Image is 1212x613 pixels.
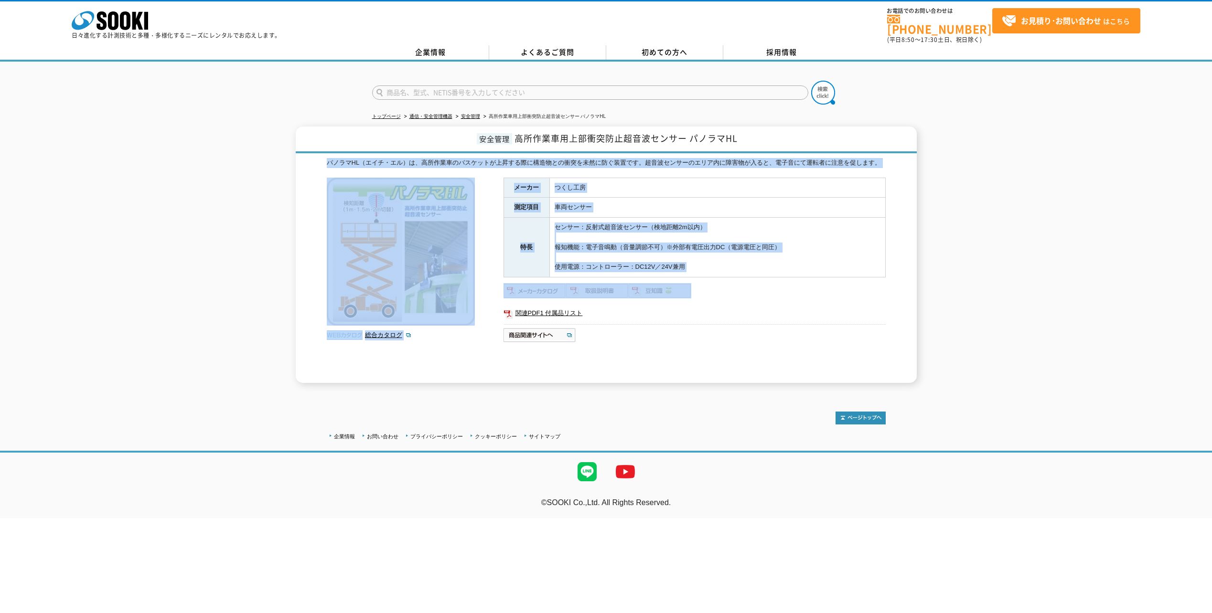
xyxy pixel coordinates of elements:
[504,178,549,198] th: メーカー
[475,433,517,439] a: クッキーポリシー
[410,433,463,439] a: プライバシーポリシー
[504,198,549,218] th: 測定項目
[549,218,885,277] td: センサー：反射式超音波センサー（検地距離2m以内） 報知機能：電子音鳴動（音量調節不可）※外部有電圧出力DC（電源電圧と同圧） 使用電源：コントローラー：DC12V／24V兼用
[606,45,723,60] a: 初めての方へ
[461,114,480,119] a: 安全管理
[482,112,606,122] li: 高所作業車用上部衝突防止超音波センサー パノラマHL
[504,328,577,343] img: 商品関連サイトへ
[327,178,475,326] img: 高所作業車用上部衝突防止超音波センサー パノラマHL
[1175,508,1212,517] a: テストMail
[549,178,885,198] td: つくし工房
[327,330,363,340] img: webカタログ
[568,453,606,491] img: LINE
[477,133,512,144] span: 安全管理
[642,47,687,57] span: 初めての方へ
[72,32,281,38] p: 日々進化する計測技術と多種・多様化するニーズにレンタルでお応えします。
[887,35,982,44] span: (平日 ～ 土日、祝日除く)
[1002,14,1130,28] span: はこちら
[409,114,452,119] a: 通信・安全管理機器
[606,453,644,491] img: YouTube
[367,433,398,439] a: お問い合わせ
[836,412,886,424] img: トップページへ
[887,8,992,14] span: お電話でのお問い合わせは
[372,114,401,119] a: トップページ
[629,289,691,296] a: 豆知識
[365,331,412,338] a: 総合カタログ
[1021,15,1101,26] strong: お見積り･お問い合わせ
[811,81,835,105] img: btn_search.png
[334,433,355,439] a: 企業情報
[901,35,915,44] span: 8:50
[489,45,606,60] a: よくあるご質問
[992,8,1140,33] a: お見積り･お問い合わせはこちら
[887,15,992,34] a: [PHONE_NUMBER]
[566,289,629,296] a: 取扱説明書
[515,132,738,145] span: 高所作業車用上部衝突防止超音波センサー パノラマHL
[504,307,886,319] a: 関連PDF1 付属品リスト
[529,433,560,439] a: サイトマップ
[723,45,840,60] a: 採用情報
[504,283,566,298] img: メーカーカタログ
[629,283,691,298] img: 豆知識
[372,45,489,60] a: 企業情報
[549,198,885,218] td: 車両センサー
[372,85,808,100] input: 商品名、型式、NETIS番号を入力してください
[566,283,629,298] img: 取扱説明書
[504,218,549,277] th: 特長
[327,158,886,168] div: パノラマHL（エイチ・エル）は、高所作業車のバスケットが上昇する際に構造物との衝突を未然に防ぐ装置です。超音波センサーのエリア内に障害物が入ると、電子音にて運転者に注意を促します。
[504,289,566,296] a: メーカーカタログ
[921,35,938,44] span: 17:30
